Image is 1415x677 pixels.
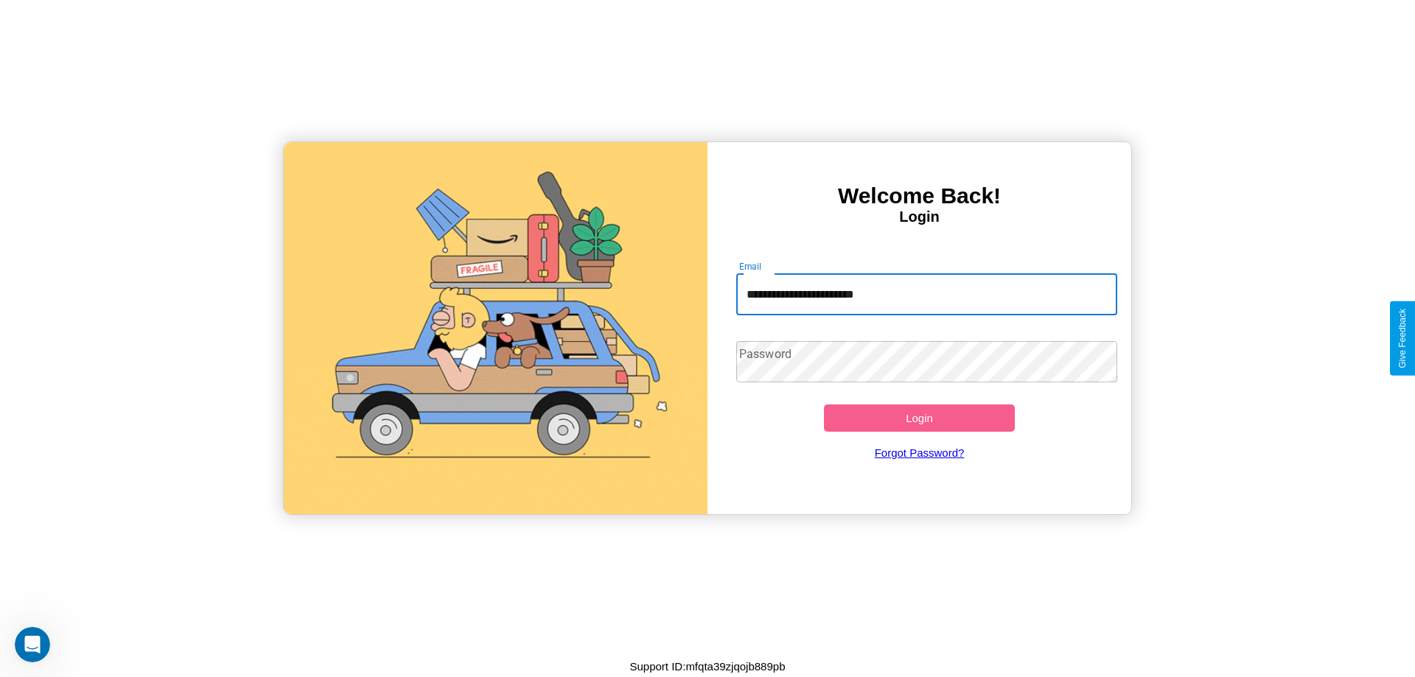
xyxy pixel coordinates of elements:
[707,183,1131,208] h3: Welcome Back!
[630,656,786,676] p: Support ID: mfqta39zjqojb889pb
[284,142,707,514] img: gif
[15,627,50,662] iframe: Intercom live chat
[729,432,1111,474] a: Forgot Password?
[707,208,1131,225] h4: Login
[824,404,1015,432] button: Login
[1397,309,1408,368] div: Give Feedback
[739,260,762,273] label: Email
